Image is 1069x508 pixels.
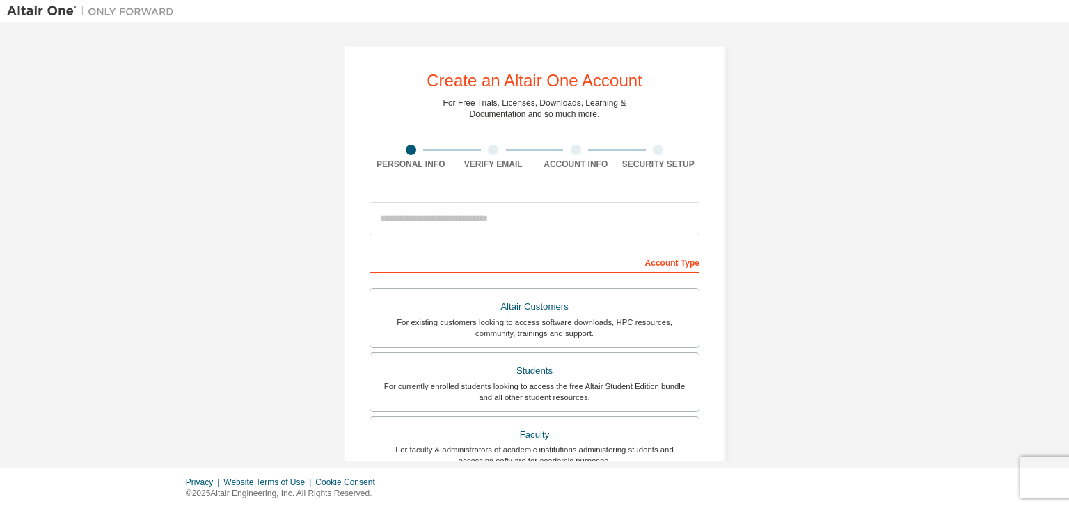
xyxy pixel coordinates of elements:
[427,72,642,89] div: Create an Altair One Account
[7,4,181,18] img: Altair One
[534,159,617,170] div: Account Info
[452,159,535,170] div: Verify Email
[379,297,690,317] div: Altair Customers
[370,251,699,273] div: Account Type
[617,159,700,170] div: Security Setup
[443,97,626,120] div: For Free Trials, Licenses, Downloads, Learning & Documentation and so much more.
[315,477,383,488] div: Cookie Consent
[379,381,690,403] div: For currently enrolled students looking to access the free Altair Student Edition bundle and all ...
[379,444,690,466] div: For faculty & administrators of academic institutions administering students and accessing softwa...
[186,477,223,488] div: Privacy
[379,361,690,381] div: Students
[186,488,383,500] p: © 2025 Altair Engineering, Inc. All Rights Reserved.
[379,425,690,445] div: Faculty
[223,477,315,488] div: Website Terms of Use
[370,159,452,170] div: Personal Info
[379,317,690,339] div: For existing customers looking to access software downloads, HPC resources, community, trainings ...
